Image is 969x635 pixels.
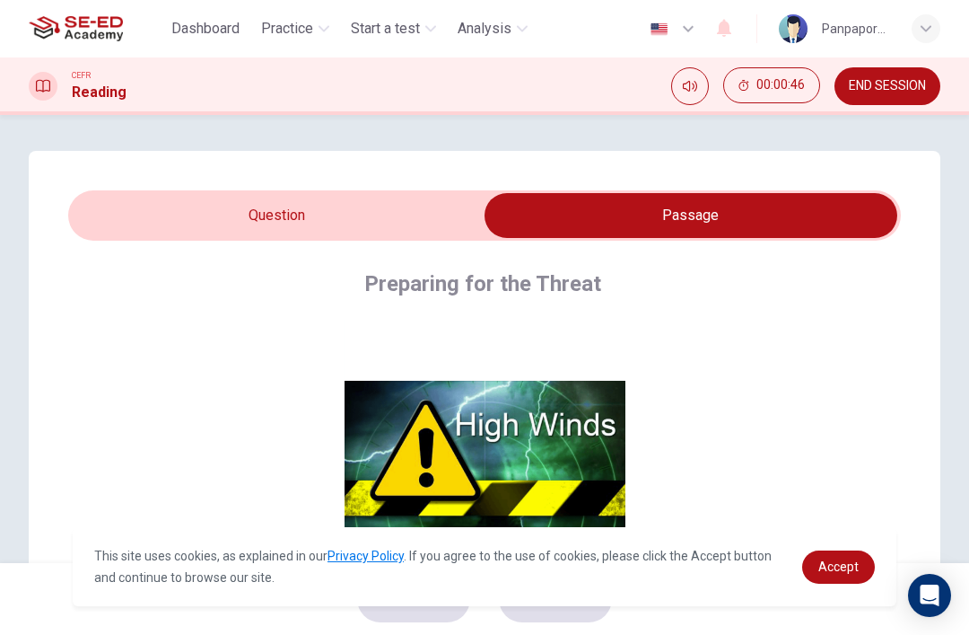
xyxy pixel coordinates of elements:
span: Dashboard [171,18,240,40]
div: Panpaporn Phumhuayrob [822,18,890,40]
button: Analysis [450,13,535,45]
h1: Reading [72,82,127,103]
a: Privacy Policy [327,549,404,563]
button: 00:00:46 [723,67,820,103]
span: Practice [261,18,313,40]
a: SE-ED Academy logo [29,11,164,47]
span: Accept [818,560,859,574]
div: Hide [723,67,820,105]
span: END SESSION [849,79,926,93]
img: SE-ED Academy logo [29,11,123,47]
div: Mute [671,67,709,105]
span: This site uses cookies, as explained in our . If you agree to the use of cookies, please click th... [94,549,772,585]
button: Start a test [344,13,443,45]
span: Start a test [351,18,420,40]
button: Dashboard [164,13,247,45]
img: en [648,22,670,36]
div: cookieconsent [73,527,896,606]
h4: Preparing for the Threat [364,269,601,298]
span: 00:00:46 [756,78,805,93]
div: Open Intercom Messenger [908,574,951,617]
img: Profile picture [779,14,807,43]
button: Practice [254,13,336,45]
button: END SESSION [834,67,940,105]
span: Analysis [458,18,511,40]
span: CEFR [72,69,91,82]
a: dismiss cookie message [802,551,875,584]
